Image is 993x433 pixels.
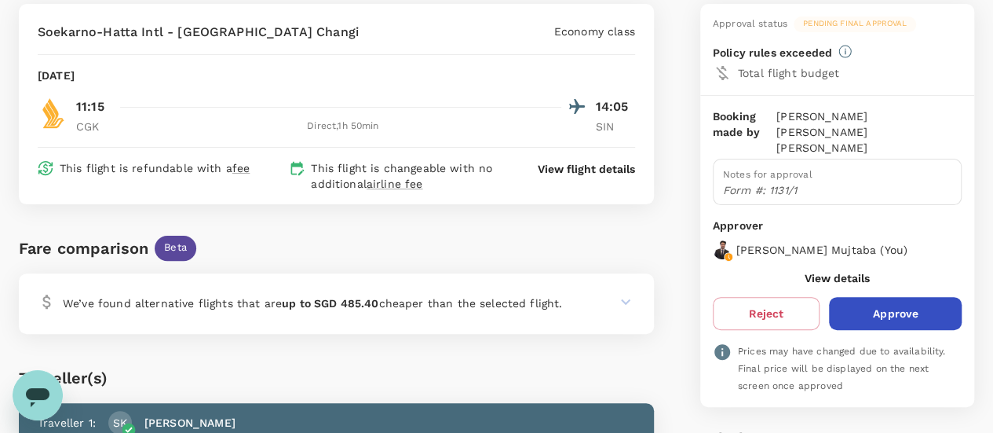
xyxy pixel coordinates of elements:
[723,169,812,180] span: Notes for approval
[144,415,235,431] p: [PERSON_NAME]
[155,240,196,255] span: Beta
[38,415,96,431] p: Traveller 1 :
[596,97,635,116] p: 14:05
[829,297,962,330] button: Approve
[596,119,635,134] p: SIN
[282,297,378,310] b: up to SGD 485.40
[125,119,561,134] div: Direct , 1h 50min
[738,346,946,391] span: Prices may have changed due to availability. Final price will be displayed on the next screen onc...
[63,295,562,311] p: We’ve found alternative flights that are cheaper than the selected flight.
[713,218,962,234] p: Approver
[776,108,962,156] p: [PERSON_NAME] [PERSON_NAME] [PERSON_NAME]
[60,160,250,176] p: This flight is refundable with a
[113,415,127,431] p: SK
[713,240,732,259] img: avatar-688dc3ae75335.png
[19,236,148,261] div: Fare comparison
[38,68,75,83] p: [DATE]
[19,365,654,391] div: Traveller(s)
[805,272,870,284] button: View details
[232,162,250,174] span: fee
[538,161,635,177] button: View flight details
[311,160,509,192] p: This flight is changeable with no additional
[713,45,832,61] p: Policy rules exceeded
[13,370,63,420] iframe: Button to launch messaging window
[76,119,115,134] p: CGK
[713,297,820,330] button: Reject
[738,65,962,81] p: Total flight budget
[794,18,916,29] span: Pending final approval
[723,182,951,198] p: Form #: 1131/1
[713,108,776,156] p: Booking made by
[736,242,907,258] p: [PERSON_NAME] Mujtaba ( You )
[76,97,104,116] p: 11:15
[554,24,635,39] p: Economy class
[38,23,359,42] p: Soekarno-Hatta Intl - [GEOGRAPHIC_DATA] Changi
[367,178,423,190] span: airline fee
[713,17,787,32] div: Approval status
[38,97,69,129] img: SQ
